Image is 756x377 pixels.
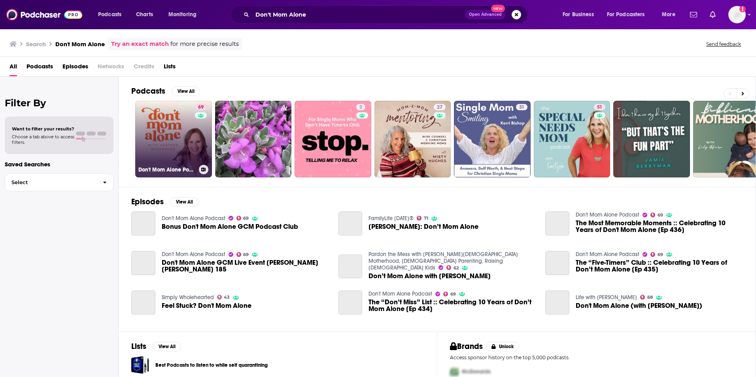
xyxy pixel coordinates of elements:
[131,86,200,96] a: PodcastsView All
[728,6,746,23] button: Show profile menu
[164,60,176,76] a: Lists
[134,60,154,76] span: Credits
[356,104,365,110] a: 2
[650,252,663,257] a: 69
[131,197,164,207] h2: Episodes
[647,296,653,299] span: 68
[224,296,230,299] span: 43
[162,223,298,230] a: Bonus Don't Mom Alone GCM Podcast Club
[217,295,230,300] a: 43
[491,5,505,12] span: New
[369,251,518,271] a: Pardon the Mess with Courtney DeFeo - Christian Motherhood, Biblical Parenting, Raising Christian...
[454,266,459,270] span: 62
[195,104,207,110] a: 69
[446,265,459,270] a: 62
[162,302,251,309] a: Feel Stuck? Don't Mom Alone
[656,8,685,21] button: open menu
[243,253,249,256] span: 69
[443,292,456,296] a: 69
[369,273,491,279] span: Don’t Mom Alone with [PERSON_NAME]
[576,259,743,273] a: The “Five-Timers” Club :: Celebrating 10 Years of Don’t Mom Alone [Ep 435]
[545,290,569,315] a: Don't Mom Alone (with Heather MacFayden)
[576,294,637,301] a: Life with Sally
[462,368,491,375] span: McDonalds
[658,213,663,217] span: 69
[62,60,88,76] a: Episodes
[155,361,268,369] a: Best Podcasts to listen to while self quarantining
[98,60,124,76] span: Networks
[450,292,456,296] span: 69
[243,217,249,220] span: 69
[26,60,53,76] a: Podcasts
[576,302,702,309] span: Don't Mom Alone (with [PERSON_NAME])
[93,8,132,21] button: open menu
[454,101,531,177] a: 31
[6,7,82,22] img: Podchaser - Follow, Share and Rate Podcasts
[5,97,113,109] h2: Filter By
[131,356,149,374] a: Best Podcasts to listen to while self quarantining
[12,126,74,132] span: Want to filter your results?
[369,299,536,312] a: The “Don’t Miss” List :: Celebrating 10 Years of Don’t Mom Alone [Ep 434]
[516,104,527,110] a: 31
[369,215,414,222] a: FamilyLife Today®
[170,197,198,207] button: View All
[650,213,663,217] a: 69
[162,251,225,258] a: Don't Mom Alone Podcast
[687,8,700,21] a: Show notifications dropdown
[163,8,207,21] button: open menu
[465,10,505,19] button: Open AdvancedNew
[469,13,502,17] span: Open Advanced
[5,180,96,185] span: Select
[55,40,105,48] h3: Don't Mom Alone
[12,134,74,145] span: Choose a tab above to access filters.
[198,104,204,111] span: 69
[168,9,197,20] span: Monitoring
[576,220,743,233] a: The Most Memorable Moments :: Celebrating 10 Years of Don't Mom Alone [Ep 436]
[162,215,225,222] a: Don't Mom Alone Podcast
[545,211,569,236] a: The Most Memorable Moments :: Celebrating 10 Years of Don't Mom Alone [Ep 436]
[26,40,46,48] h3: Search
[131,341,146,351] h2: Lists
[236,216,249,221] a: 69
[359,104,362,111] span: 2
[417,216,428,221] a: 71
[172,87,200,96] button: View All
[576,302,702,309] a: Don't Mom Alone (with Heather MacFayden)
[98,9,121,20] span: Podcasts
[739,6,746,12] svg: Add a profile image
[131,251,155,275] a: Don't Mom Alone GCM Live Event Kat Lee Wynter Pitts Ep 185
[338,290,363,315] a: The “Don’t Miss” List :: Celebrating 10 Years of Don’t Mom Alone [Ep 434]
[534,101,610,177] a: 51
[424,217,428,220] span: 71
[252,8,465,21] input: Search podcasts, credits, & more...
[369,290,432,297] a: Don't Mom Alone Podcast
[131,341,181,351] a: ListsView All
[576,211,639,218] a: Don't Mom Alone Podcast
[162,259,329,273] span: Don't Mom Alone GCM Live Event [PERSON_NAME] [PERSON_NAME] 185
[131,197,198,207] a: EpisodesView All
[9,60,17,76] a: All
[5,173,113,191] button: Select
[5,160,113,168] p: Saved Searches
[640,295,653,300] a: 68
[704,41,743,47] button: Send feedback
[486,342,520,351] button: Unlock
[434,104,446,110] a: 27
[153,342,181,351] button: View All
[557,8,604,21] button: open menu
[131,290,155,315] a: Feel Stuck? Don't Mom Alone
[728,6,746,23] span: Logged in as smacnaughton
[369,223,478,230] span: [PERSON_NAME]: Don’t Mom Alone
[170,40,239,49] span: for more precise results
[707,8,719,21] a: Show notifications dropdown
[374,101,451,177] a: 27
[131,86,165,96] h2: Podcasts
